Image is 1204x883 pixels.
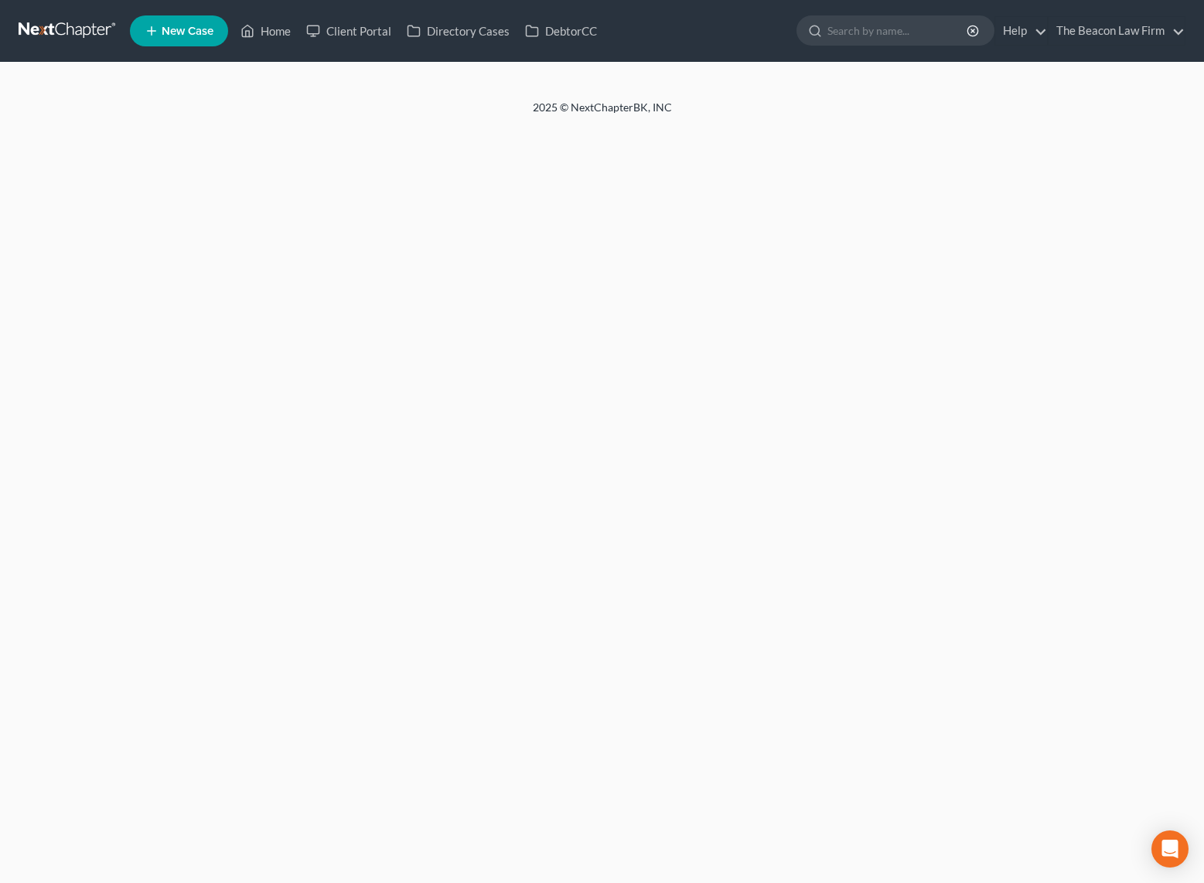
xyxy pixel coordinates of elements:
[162,100,1043,128] div: 2025 © NextChapterBK, INC
[1049,17,1185,45] a: The Beacon Law Firm
[1151,830,1189,868] div: Open Intercom Messenger
[399,17,517,45] a: Directory Cases
[517,17,605,45] a: DebtorCC
[995,17,1047,45] a: Help
[827,16,969,45] input: Search by name...
[298,17,399,45] a: Client Portal
[233,17,298,45] a: Home
[162,26,213,37] span: New Case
